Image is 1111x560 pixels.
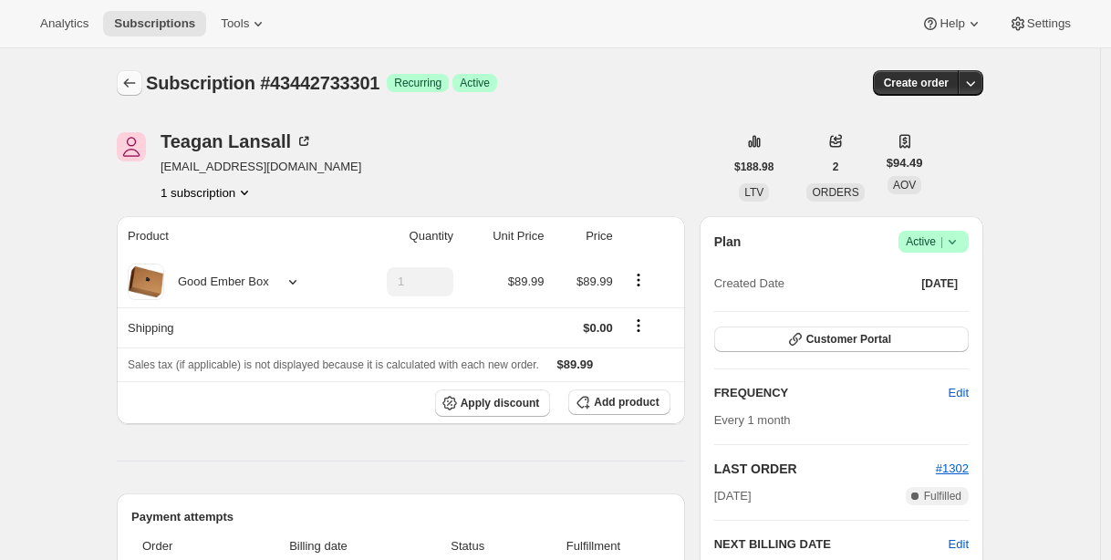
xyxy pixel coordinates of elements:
[998,11,1082,36] button: Settings
[714,327,969,352] button: Customer Portal
[624,316,653,336] button: Shipping actions
[833,160,839,174] span: 2
[1027,16,1071,31] span: Settings
[714,384,949,402] h2: FREQUENCY
[806,332,891,347] span: Customer Portal
[714,413,791,427] span: Every 1 month
[461,396,540,410] span: Apply discount
[714,233,742,251] h2: Plan
[936,460,969,478] button: #1302
[508,275,545,288] span: $89.99
[936,461,969,475] a: #1302
[29,11,99,36] button: Analytics
[229,537,409,555] span: Billing date
[949,384,969,402] span: Edit
[131,508,670,526] h2: Payment attempts
[594,395,659,410] span: Add product
[210,11,278,36] button: Tools
[117,216,346,256] th: Product
[583,321,613,335] span: $0.00
[40,16,88,31] span: Analytics
[435,389,551,417] button: Apply discount
[527,537,659,555] span: Fulfillment
[884,76,949,90] span: Create order
[822,154,850,180] button: 2
[128,358,539,371] span: Sales tax (if applicable) is not displayed because it is calculated with each new order.
[557,358,594,371] span: $89.99
[893,179,916,192] span: AOV
[938,379,980,408] button: Edit
[394,76,441,90] span: Recurring
[812,186,858,199] span: ORDERS
[576,275,613,288] span: $89.99
[887,154,923,172] span: $94.49
[460,76,490,90] span: Active
[114,16,195,31] span: Subscriptions
[164,273,269,291] div: Good Ember Box
[910,11,993,36] button: Help
[161,158,361,176] span: [EMAIL_ADDRESS][DOMAIN_NAME]
[940,234,943,249] span: |
[459,216,549,256] th: Unit Price
[221,16,249,31] span: Tools
[873,70,960,96] button: Create order
[714,275,784,293] span: Created Date
[117,132,146,161] span: Teagan Lansall
[103,11,206,36] button: Subscriptions
[624,270,653,290] button: Product actions
[550,216,618,256] th: Price
[346,216,459,256] th: Quantity
[161,132,313,150] div: Teagan Lansall
[146,73,379,93] span: Subscription #43442733301
[910,271,969,296] button: [DATE]
[906,233,961,251] span: Active
[734,160,774,174] span: $188.98
[714,460,936,478] h2: LAST ORDER
[161,183,254,202] button: Product actions
[924,489,961,503] span: Fulfilled
[128,264,164,300] img: product img
[921,276,958,291] span: [DATE]
[419,537,516,555] span: Status
[714,535,949,554] h2: NEXT BILLING DATE
[940,16,964,31] span: Help
[723,154,784,180] button: $188.98
[744,186,763,199] span: LTV
[117,307,346,347] th: Shipping
[568,389,670,415] button: Add product
[714,487,752,505] span: [DATE]
[117,70,142,96] button: Subscriptions
[949,535,969,554] button: Edit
